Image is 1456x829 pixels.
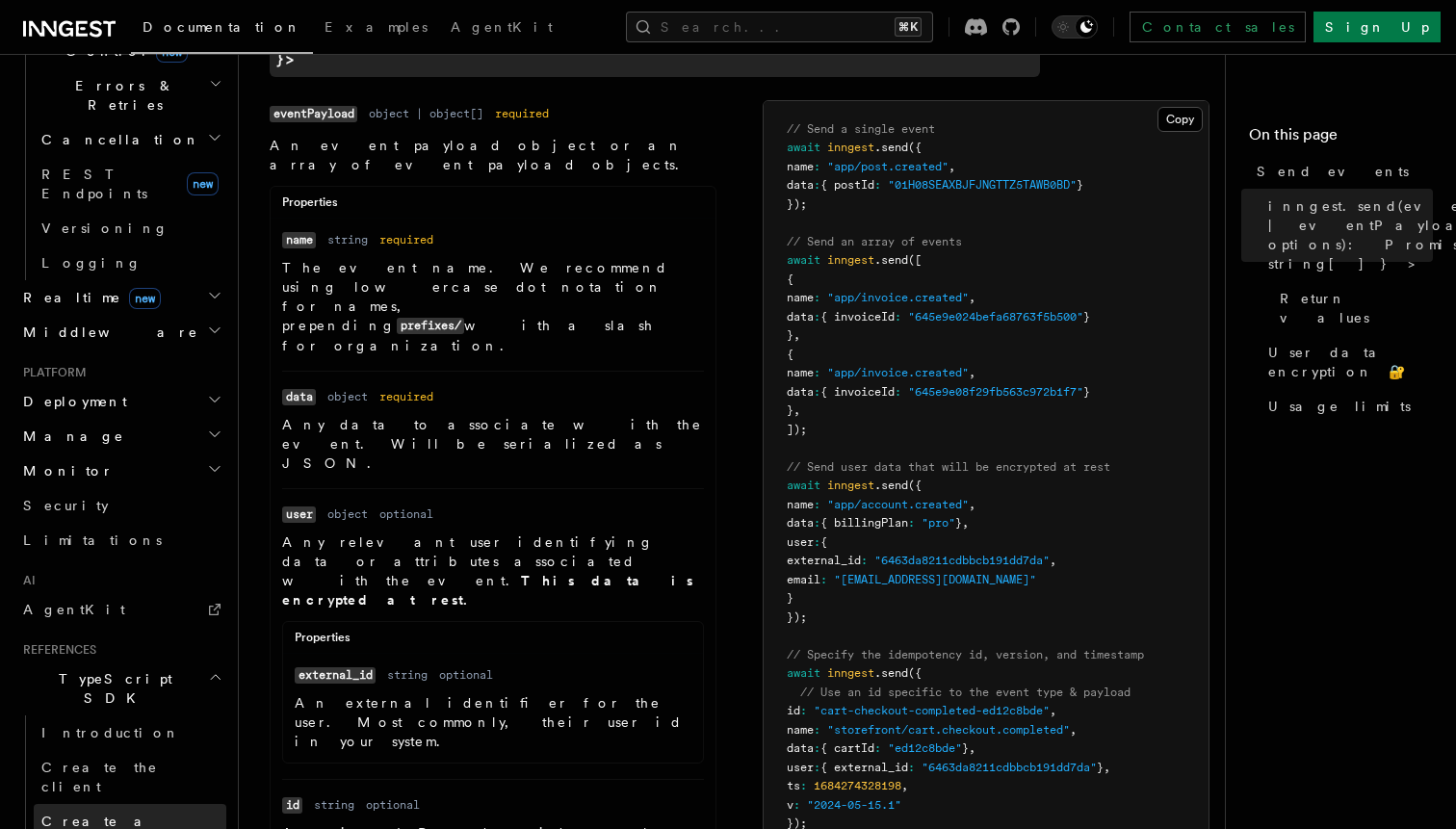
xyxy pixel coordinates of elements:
span: REST Endpoints [41,167,147,201]
dd: string [314,797,354,813]
span: id [787,704,800,717]
span: { postId [820,178,874,192]
span: Versioning [41,220,169,236]
span: : [814,178,820,192]
button: TypeScript SDK [15,661,226,715]
span: : [814,741,820,755]
span: data [787,516,814,530]
span: inngest [827,479,874,492]
span: : [908,516,915,530]
span: await [787,141,820,154]
span: email [787,573,820,586]
a: AgentKit [15,592,226,627]
p: Any relevant user identifying data or attributes associated with the event. [282,532,704,609]
span: { invoiceId [820,310,895,324]
span: Return values [1280,289,1433,327]
span: { billingPlan [820,516,908,530]
span: : [874,178,881,192]
span: // Use an id specific to the event type & payload [800,686,1131,699]
a: Introduction [34,715,226,750]
span: , [793,403,800,417]
span: name [787,291,814,304]
a: Usage limits [1261,389,1433,424]
dd: optional [366,797,420,813]
span: await [787,253,820,267]
span: } [787,403,793,417]
span: .send [874,479,908,492]
span: : [820,573,827,586]
dd: optional [379,506,433,522]
span: : [793,798,800,812]
span: } [955,516,962,530]
span: .send [874,666,908,680]
span: data [787,385,814,399]
button: Search...⌘K [626,12,933,42]
span: Send events [1257,162,1409,181]
span: { [787,272,793,286]
a: Create the client [34,750,226,804]
span: .send [874,253,908,267]
button: Manage [15,419,226,453]
span: : [874,741,881,755]
span: "pro" [922,516,955,530]
span: // Send user data that will be encrypted at rest [787,460,1110,474]
span: Usage limits [1268,397,1411,416]
span: Platform [15,365,87,380]
dd: object | object[] [369,106,483,121]
span: : [895,310,901,324]
span: , [969,498,975,511]
span: , [949,160,955,173]
span: } [1097,761,1104,774]
kbd: ⌘K [895,17,922,37]
span: "2024-05-15.1" [807,798,901,812]
span: { invoiceId [820,385,895,399]
p: An event payload object or an array of event payload objects. [270,136,716,174]
span: name [787,723,814,737]
a: Logging [34,246,226,280]
button: Toggle dark mode [1052,15,1098,39]
span: data [787,741,814,755]
span: , [1050,554,1056,567]
a: Sign Up [1313,12,1441,42]
span: : [814,516,820,530]
div: Properties [283,630,703,654]
a: Limitations [15,523,226,557]
span: v [787,798,793,812]
span: "01H08SEAXBJFJNGTTZ5TAWB0BD" [888,178,1077,192]
span: "ed12c8bde" [888,741,962,755]
span: } [962,741,969,755]
a: Security [15,488,226,523]
span: "6463da8211cdbbcb191dd7da" [874,554,1050,567]
code: external_id [295,667,376,684]
span: new [129,288,161,309]
button: Middleware [15,315,226,350]
span: , [1050,704,1056,717]
span: ]); [787,423,807,436]
span: User data encryption 🔐 [1268,343,1433,381]
a: Examples [313,6,439,52]
button: Deployment [15,384,226,419]
span: Errors & Retries [34,76,209,115]
code: id [282,797,302,814]
button: Monitor [15,453,226,488]
span: // Send a single event [787,122,935,136]
span: ({ [908,479,922,492]
span: : [814,761,820,774]
p: The event name. We recommend using lowercase dot notation for names, prepending with a slash for ... [282,258,704,355]
code: name [282,232,316,248]
span: // Specify the idempotency id, version, and timestamp [787,648,1144,661]
span: : [814,535,820,549]
strong: This data is encrypted at rest. [282,573,693,608]
dd: required [379,389,433,404]
button: Cancellation [34,122,226,157]
span: } [787,328,793,342]
span: } [787,591,793,605]
button: Copy [1157,107,1203,132]
span: : [800,704,807,717]
span: Manage [15,427,124,446]
span: }); [787,197,807,211]
span: "[EMAIL_ADDRESS][DOMAIN_NAME]" [834,573,1036,586]
code: data [282,389,316,405]
span: AgentKit [451,19,553,35]
span: Examples [325,19,428,35]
